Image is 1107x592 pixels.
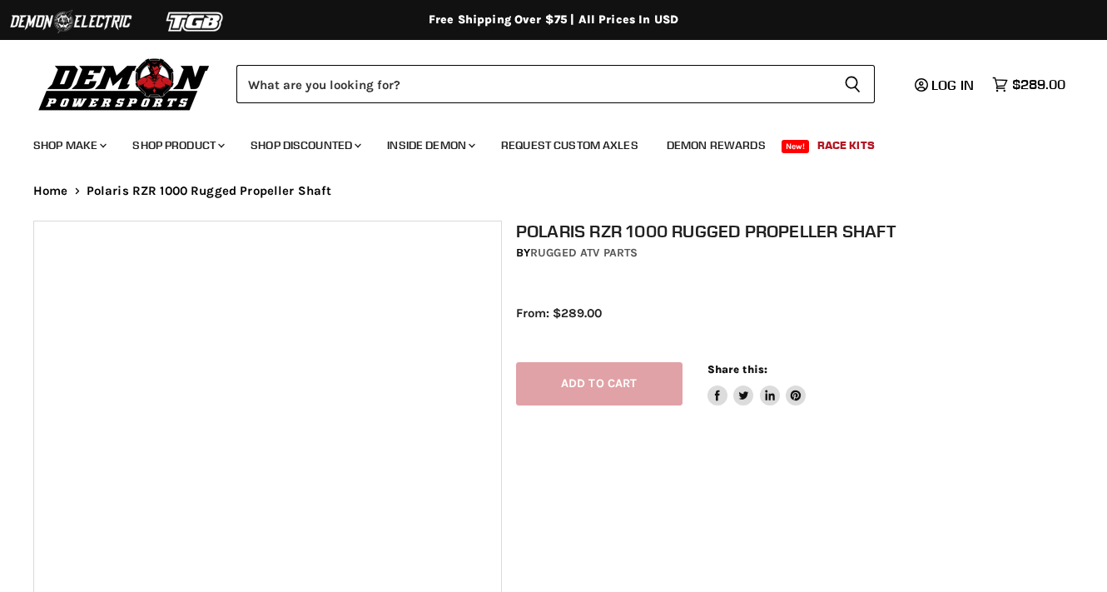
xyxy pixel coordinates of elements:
span: Polaris RZR 1000 Rugged Propeller Shaft [87,184,332,198]
ul: Main menu [21,122,1061,162]
img: Demon Electric Logo 2 [8,6,133,37]
div: by [516,244,1089,262]
span: New! [782,140,810,153]
a: Demon Rewards [654,128,778,162]
span: From: $289.00 [516,306,602,321]
a: Request Custom Axles [489,128,651,162]
button: Search [831,65,875,103]
form: Product [236,65,875,103]
a: Home [33,184,68,198]
a: Shop Product [120,128,235,162]
span: $289.00 [1012,77,1065,92]
a: Shop Make [21,128,117,162]
a: Rugged ATV Parts [530,246,638,260]
span: Log in [931,77,974,93]
input: Search [236,65,831,103]
a: Race Kits [805,128,887,162]
a: $289.00 [984,72,1074,97]
a: Shop Discounted [238,128,371,162]
span: Share this: [707,363,767,376]
img: Demon Powersports [33,54,216,113]
img: TGB Logo 2 [133,6,258,37]
a: Inside Demon [375,128,485,162]
aside: Share this: [707,362,807,406]
a: Log in [907,77,984,92]
h1: Polaris RZR 1000 Rugged Propeller Shaft [516,221,1089,241]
